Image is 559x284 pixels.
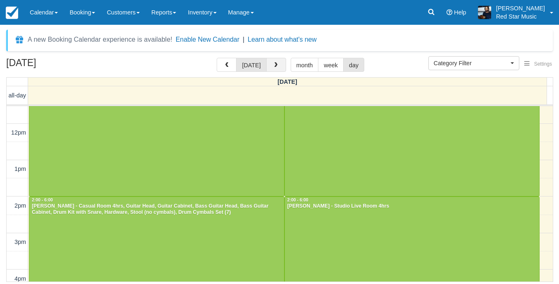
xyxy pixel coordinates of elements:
span: Category Filter [434,59,509,67]
i: Help [447,9,452,15]
p: [PERSON_NAME] [496,4,545,12]
a: Learn about what's new [248,36,317,43]
button: Enable New Calendar [176,35,239,44]
span: 2:00 - 6:00 [32,198,53,202]
button: week [318,58,344,72]
h2: [DATE] [6,58,111,73]
img: A1 [478,6,491,19]
div: [PERSON_NAME] - Studio Live Room 4hrs [287,203,537,210]
button: month [291,58,319,72]
span: 4pm [14,275,26,282]
button: Settings [519,58,557,70]
span: all-day [9,92,26,99]
span: Settings [534,61,552,67]
span: Help [454,9,466,16]
img: checkfront-main-nav-mini-logo.png [6,7,18,19]
span: 2:00 - 6:00 [287,198,308,202]
div: [PERSON_NAME] - Casual Room 4hrs, Guitar Head, Guitar Cabinet, Bass Guitar Head, Bass Guitar Cabi... [31,203,282,216]
span: | [243,36,244,43]
span: 3pm [14,239,26,245]
span: [DATE] [277,78,297,85]
button: Category Filter [428,56,519,70]
span: 12pm [11,129,26,136]
div: A new Booking Calendar experience is available! [28,35,172,45]
span: 2pm [14,202,26,209]
button: [DATE] [236,58,266,72]
span: 1pm [14,166,26,172]
button: day [343,58,364,72]
p: Red Star Music [496,12,545,21]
